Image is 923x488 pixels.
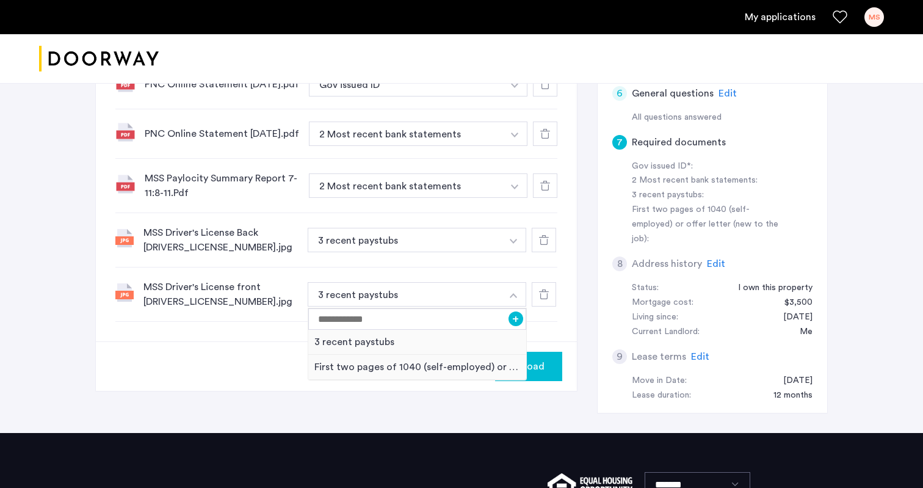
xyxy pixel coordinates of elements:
[145,171,299,200] div: MSS Paylocity Summary Report 7-11:8-11.Pdf
[632,159,786,174] div: Gov issued ID*:
[718,89,737,98] span: Edit
[632,257,702,271] h5: Address history
[308,355,526,380] div: First two pages of 1040 (self-employed) or offer letter (new to the job)
[495,352,562,381] button: button
[771,310,813,325] div: 07/09/2022
[308,330,526,355] div: 3 recent paystubs
[612,257,627,271] div: 8
[612,135,627,150] div: 7
[691,352,709,362] span: Edit
[501,228,526,252] button: button
[308,228,502,252] button: button
[761,388,813,403] div: 12 months
[511,184,518,189] img: arrow
[39,36,159,82] img: logo
[309,173,503,198] button: button
[745,10,816,24] a: My application
[833,10,847,24] a: Favorites
[771,374,813,388] div: 09/01/2025
[145,126,299,141] div: PNC Online Statement [DATE].pdf
[145,77,299,92] div: PNC Online Statement [DATE].pdf
[511,133,518,137] img: arrow
[632,310,678,325] div: Living since:
[632,325,700,340] div: Current Landlord:
[509,311,523,326] button: +
[510,239,517,244] img: arrow
[511,83,518,88] img: arrow
[787,325,813,340] div: Me
[115,283,134,302] img: file
[632,349,686,364] h5: Lease terms
[308,282,502,307] button: button
[510,293,517,298] img: arrow
[502,72,527,97] button: button
[632,296,693,310] div: Mortgage cost:
[513,359,545,374] span: Upload
[864,7,884,27] div: MS
[632,388,691,403] div: Lease duration:
[115,174,135,194] img: file
[632,111,813,125] div: All questions answered
[143,225,298,255] div: MSS Driver's License Back [DRIVERS_LICENSE_NUMBER].jpg
[632,173,786,188] div: 2 Most recent bank statements:
[115,122,135,142] img: file
[632,86,714,101] h5: General questions
[632,203,786,247] div: First two pages of 1040 (self-employed) or offer letter (new to the job):
[612,349,627,364] div: 9
[501,282,526,307] button: button
[309,72,503,97] button: button
[772,296,813,310] div: $3,500
[726,281,813,296] div: I own this property
[115,229,134,247] img: file
[632,374,687,388] div: Move in Date:
[612,86,627,101] div: 6
[632,281,659,296] div: Status:
[309,122,503,146] button: button
[39,36,159,82] a: Cazamio logo
[632,188,786,203] div: 3 recent paystubs:
[143,280,298,309] div: MSS Driver's License front [DRIVERS_LICENSE_NUMBER].jpg
[502,122,527,146] button: button
[632,135,726,150] h5: Required documents
[707,259,725,269] span: Edit
[502,173,527,198] button: button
